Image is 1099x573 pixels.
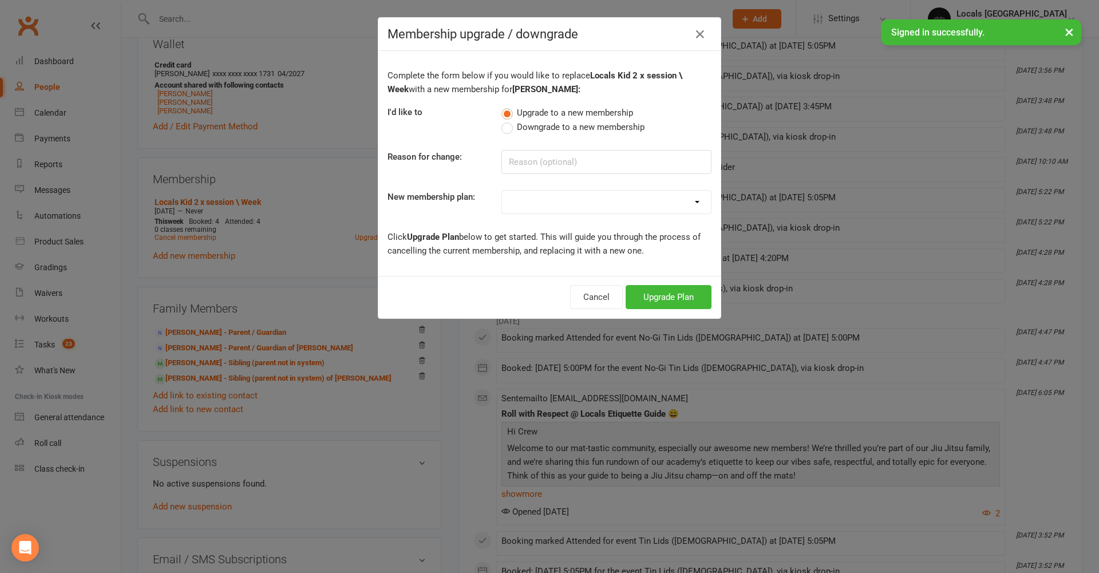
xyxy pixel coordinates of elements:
span: Downgrade to a new membership [517,120,645,132]
button: Cancel [570,285,623,309]
button: Upgrade Plan [626,285,711,309]
p: Complete the form below if you would like to replace with a new membership for [388,69,711,96]
p: Click below to get started. This will guide you through the process of cancelling the current mem... [388,230,711,258]
button: × [1059,19,1080,44]
label: Reason for change: [388,150,462,164]
b: [PERSON_NAME]: [512,84,580,94]
input: Reason (optional) [501,150,711,174]
div: Open Intercom Messenger [11,534,39,562]
span: Upgrade to a new membership [517,106,633,118]
label: New membership plan: [388,190,475,204]
span: Signed in successfully. [891,27,985,38]
b: Upgrade Plan [407,232,459,242]
label: I'd like to [388,105,422,119]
